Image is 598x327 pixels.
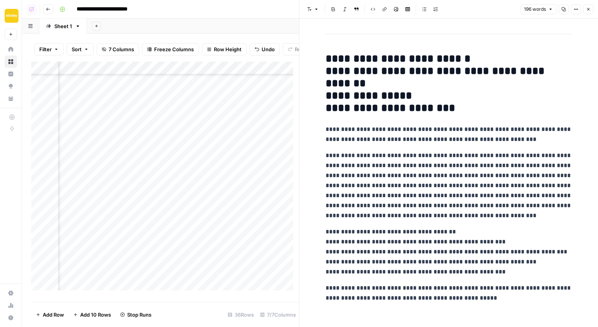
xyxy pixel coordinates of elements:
[54,22,72,30] div: Sheet 1
[39,18,87,34] a: Sheet 1
[154,45,194,53] span: Freeze Columns
[5,55,17,68] a: Browse
[39,45,52,53] span: Filter
[5,9,18,23] img: Sunday Lawn Care Logo
[31,309,69,321] button: Add Row
[72,45,82,53] span: Sort
[80,311,111,319] span: Add 10 Rows
[5,299,17,312] a: Usage
[34,43,64,55] button: Filter
[257,309,299,321] div: 7/7 Columns
[97,43,139,55] button: 7 Columns
[127,311,151,319] span: Stop Runs
[295,45,307,53] span: Redo
[5,68,17,80] a: Insights
[283,43,312,55] button: Redo
[5,312,17,324] button: Help + Support
[250,43,280,55] button: Undo
[262,45,275,53] span: Undo
[109,45,134,53] span: 7 Columns
[214,45,242,53] span: Row Height
[69,309,116,321] button: Add 10 Rows
[67,43,94,55] button: Sort
[5,43,17,55] a: Home
[202,43,247,55] button: Row Height
[521,4,556,14] button: 196 words
[5,80,17,92] a: Opportunities
[116,309,156,321] button: Stop Runs
[5,287,17,299] a: Settings
[142,43,199,55] button: Freeze Columns
[5,6,17,25] button: Workspace: Sunday Lawn Care
[43,311,64,319] span: Add Row
[225,309,257,321] div: 36 Rows
[5,92,17,105] a: Your Data
[524,6,546,13] span: 196 words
